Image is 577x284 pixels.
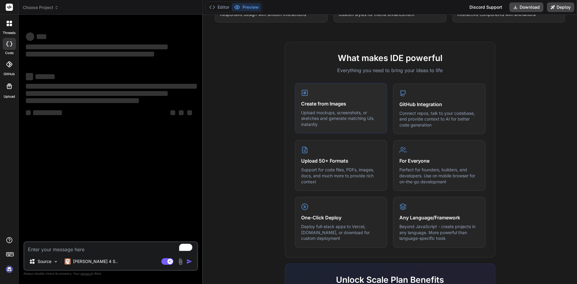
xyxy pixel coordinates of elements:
span: ‌ [179,110,184,115]
h2: What makes IDE powerful [295,52,485,64]
h4: Upload 50+ Formats [301,157,381,164]
img: Claude 4 Sonnet [65,258,71,264]
span: ‌ [26,110,31,115]
span: ‌ [35,74,55,79]
span: ‌ [26,32,34,41]
span: Choose Project [23,5,59,11]
img: signin [4,264,14,274]
span: ‌ [33,110,62,115]
p: Everything you need to bring your ideas to life [295,67,485,74]
h4: One-Click Deploy [301,214,381,221]
p: Beyond JavaScript - create projects in any language. More powerful than language-specific tools [399,224,479,241]
p: Connect repos, talk to your codebase, and provide context to AI for better code generation [399,110,479,128]
label: Upload [4,94,15,99]
span: ‌ [170,110,175,115]
span: ‌ [187,110,192,115]
span: ‌ [26,44,168,49]
img: icon [186,258,192,264]
p: Upload mockups, screenshots, or sketches and generate matching UIs instantly [301,110,381,127]
h4: For Everyone [399,157,479,164]
label: threads [3,30,16,35]
span: ‌ [26,91,168,96]
span: ‌ [37,34,46,39]
label: code [5,50,14,56]
h4: GitHub Integration [399,101,479,108]
img: attachment [177,258,184,265]
h4: Any Language/Framework [399,214,479,221]
div: Discord Support [466,2,506,12]
span: ‌ [26,73,33,80]
span: privacy [81,272,91,275]
button: Download [509,2,543,12]
p: Deploy full-stack apps to Vercel, [DOMAIN_NAME], or download for custom deployment [301,224,381,241]
p: Perfect for founders, builders, and developers. Use on mobile browser for on-the-go development [399,167,479,185]
p: Source [38,258,51,264]
label: GitHub [4,72,15,77]
span: ‌ [26,98,139,103]
button: Deploy [547,2,574,12]
h4: Create from Images [301,100,381,107]
p: Support for code files, PDFs, images, docs, and much more to provide rich context [301,167,381,185]
button: Preview [232,3,261,11]
p: [PERSON_NAME] 4 S.. [73,258,118,264]
span: ‌ [26,84,197,89]
textarea: To enrich screen reader interactions, please activate Accessibility in Grammarly extension settings [24,242,197,253]
p: Always double-check its answers. Your in Bind [23,271,198,276]
img: Pick Models [53,259,58,264]
span: ‌ [26,52,154,56]
button: Editor [207,3,232,11]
